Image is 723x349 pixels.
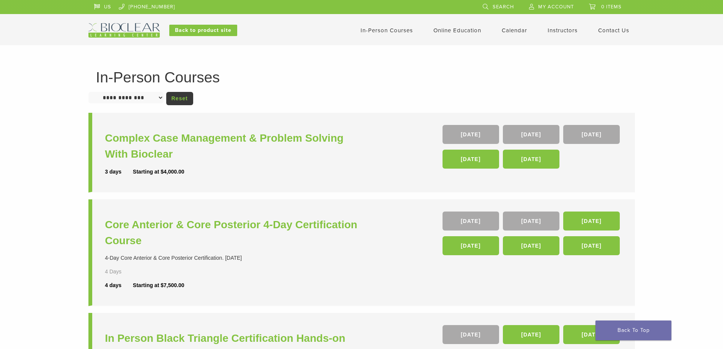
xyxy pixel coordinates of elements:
[601,4,622,10] span: 0 items
[105,281,133,289] div: 4 days
[133,281,184,289] div: Starting at $7,500.00
[503,212,559,231] a: [DATE]
[105,130,364,162] a: Complex Case Management & Problem Solving With Bioclear
[538,4,574,10] span: My Account
[105,168,133,176] div: 3 days
[595,321,671,340] a: Back To Top
[493,4,514,10] span: Search
[443,212,622,259] div: , , , , ,
[443,125,622,172] div: , , , ,
[166,92,193,105] a: Reset
[88,23,160,38] img: Bioclear
[361,27,413,34] a: In-Person Courses
[563,212,620,231] a: [DATE]
[563,236,620,255] a: [DATE]
[548,27,578,34] a: Instructors
[443,325,499,344] a: [DATE]
[563,125,620,144] a: [DATE]
[443,125,499,144] a: [DATE]
[443,150,499,169] a: [DATE]
[105,268,144,276] div: 4 Days
[443,212,499,231] a: [DATE]
[133,168,184,176] div: Starting at $4,000.00
[105,254,364,262] div: 4-Day Core Anterior & Core Posterior Certification. [DATE]
[503,325,559,344] a: [DATE]
[503,125,559,144] a: [DATE]
[169,25,237,36] a: Back to product site
[563,325,620,344] a: [DATE]
[96,70,627,85] h1: In-Person Courses
[433,27,481,34] a: Online Education
[598,27,629,34] a: Contact Us
[503,236,559,255] a: [DATE]
[502,27,527,34] a: Calendar
[105,217,364,249] a: Core Anterior & Core Posterior 4-Day Certification Course
[443,236,499,255] a: [DATE]
[503,150,559,169] a: [DATE]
